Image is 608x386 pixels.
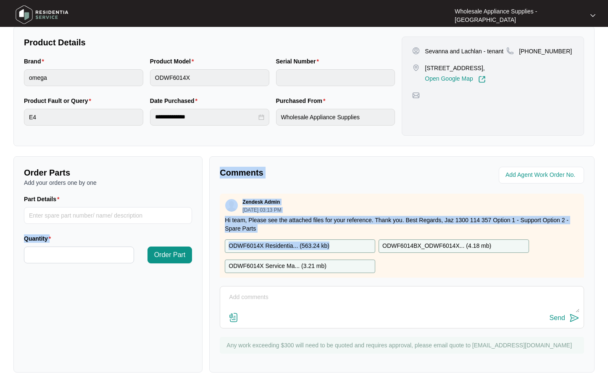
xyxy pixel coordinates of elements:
[478,76,486,83] img: Link-External
[276,97,329,105] label: Purchased From
[519,47,572,55] p: [PHONE_NUMBER]
[24,234,54,243] label: Quantity
[13,2,71,27] img: residentia service logo
[155,113,257,121] input: Date Purchased
[229,312,239,323] img: file-attachment-doc.svg
[150,69,269,86] input: Product Model
[412,92,420,99] img: map-pin
[24,167,192,179] p: Order Parts
[24,247,134,263] input: Quantity
[276,57,322,66] label: Serial Number
[242,199,280,205] p: Zendesk Admin
[590,13,595,18] img: dropdown arrow
[506,47,514,55] img: map-pin
[24,195,63,203] label: Part Details
[24,109,143,126] input: Product Fault or Query
[24,69,143,86] input: Brand
[150,57,197,66] label: Product Model
[24,207,192,224] input: Part Details
[154,250,186,260] span: Order Part
[150,97,201,105] label: Date Purchased
[24,37,395,48] p: Product Details
[220,167,396,179] p: Comments
[412,47,420,55] img: user-pin
[24,179,192,187] p: Add your orders one by one
[226,341,580,349] p: Any work exceeding $300 will need to be quoted and requires approval, please email quote to [EMAI...
[382,242,491,251] p: ODWF6014BX_ODWF6014X... ( 4.18 mb )
[505,170,579,180] input: Add Agent Work Order No.
[425,76,485,83] a: Open Google Map
[225,216,579,233] p: Hi team, Please see the attached files for your reference. Thank you. Best Regards, Jaz 1300 114 ...
[242,207,281,213] p: [DATE] 03:13 PM
[425,47,503,55] p: Sevanna and Lachlan - tenant
[225,199,238,212] img: user.svg
[425,64,485,72] p: [STREET_ADDRESS],
[455,7,583,24] p: Wholesale Appliance Supplies - [GEOGRAPHIC_DATA]
[550,314,565,322] div: Send
[147,247,192,263] button: Order Part
[569,313,579,323] img: send-icon.svg
[229,262,326,271] p: ODWF6014X Service Ma... ( 3.21 mb )
[229,242,329,251] p: ODWF6014X Residentia... ( 563.24 kb )
[276,109,395,126] input: Purchased From
[276,69,395,86] input: Serial Number
[412,64,420,71] img: map-pin
[550,312,579,324] button: Send
[24,57,47,66] label: Brand
[24,97,95,105] label: Product Fault or Query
